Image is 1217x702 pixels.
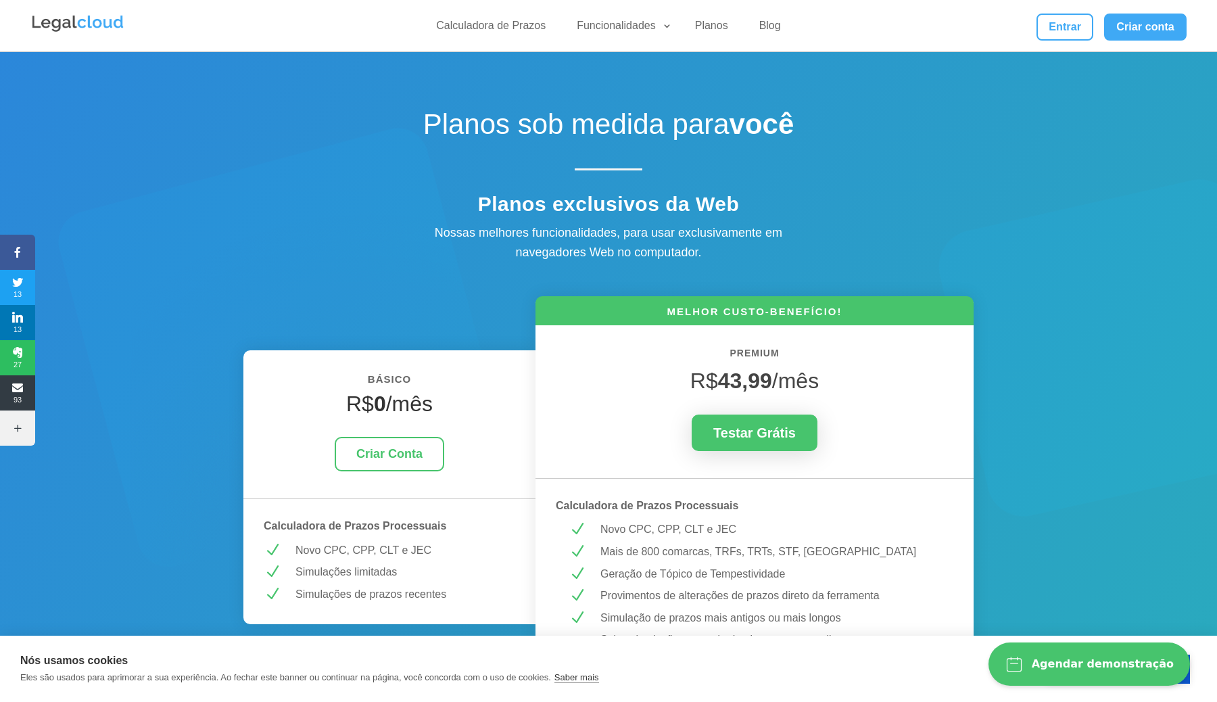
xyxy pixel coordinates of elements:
[264,520,446,532] strong: Calculadora de Prazos Processuais
[535,304,974,325] h6: MELHOR CUSTO-BENEFÍCIO!
[20,655,128,666] strong: Nós usamos cookies
[372,192,845,223] h4: Planos exclusivos da Web
[264,586,281,603] span: N
[600,543,940,561] p: Mais de 800 comarcas, TRFs, TRTs, STF, [GEOGRAPHIC_DATA]
[600,565,940,583] p: Geração de Tópico de Tempestividade
[428,19,554,39] a: Calculadora de Prazos
[30,14,125,34] img: Legalcloud Logo
[718,369,772,393] strong: 43,99
[20,672,551,682] p: Eles são usados para aprimorar a sua experiência. Ao fechar este banner ou continuar na página, v...
[556,346,953,369] h6: PREMIUM
[569,521,586,538] span: N
[264,371,515,395] h6: BÁSICO
[600,521,940,538] p: Novo CPC, CPP, CLT e JEC
[569,609,586,626] span: N
[751,19,789,39] a: Blog
[554,672,599,683] a: Saber mais
[264,542,281,559] span: N
[264,391,515,423] h4: R$ /mês
[600,587,940,605] p: Provimentos de alterações de prazos direto da ferramenta
[569,543,586,560] span: N
[335,437,444,471] a: Criar Conta
[569,565,586,582] span: N
[556,500,738,511] strong: Calculadora de Prazos Processuais
[295,542,515,559] p: Novo CPC, CPP, CLT e JEC
[372,108,845,148] h1: Planos sob medida para
[600,631,940,649] p: Salve simulações e receba lembretes por e-mail
[295,586,515,603] p: Simulações de prazos recentes
[730,108,794,140] strong: você
[30,24,125,36] a: Logo da Legalcloud
[692,415,817,451] a: Testar Grátis
[295,563,515,581] p: Simulações limitadas
[690,369,819,393] span: R$ /mês
[569,19,672,39] a: Funcionalidades
[406,223,811,262] div: Nossas melhores funcionalidades, para usar exclusivamente em navegadores Web no computador.
[1104,14,1187,41] a: Criar conta
[600,609,940,627] p: Simulação de prazos mais antigos ou mais longos
[1036,14,1093,41] a: Entrar
[264,563,281,580] span: N
[569,587,586,604] span: N
[687,19,736,39] a: Planos
[374,392,386,416] strong: 0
